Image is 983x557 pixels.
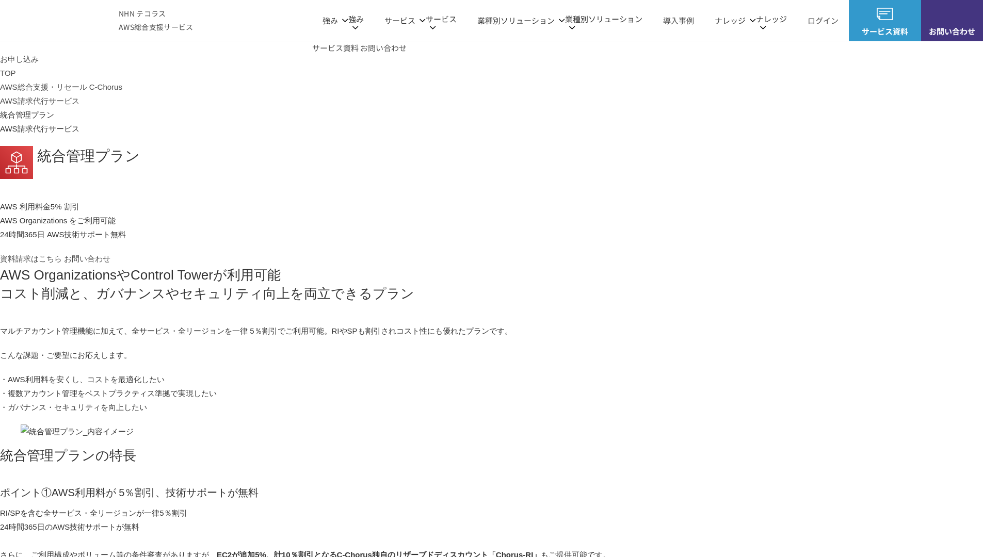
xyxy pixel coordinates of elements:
img: AWS総合支援サービス C-Chorus サービス資料 [877,8,893,20]
span: 複数アカウント管理をベストプラクティス準拠で実現したい [8,389,217,398]
a: AWS総合支援サービス C-ChorusNHN テコラスAWS総合支援サービス [15,7,194,33]
span: サービス資料 [312,42,359,53]
a: ログイン [808,13,839,27]
span: サービス資料 [849,24,921,38]
a: お問い合わせ [64,252,110,266]
p: ナレッジ [756,12,787,29]
img: AWS総合支援サービス C-Chorus [15,8,103,32]
span: お問い合わせ [360,42,407,53]
p: 強み [323,13,348,27]
p: サービス [426,12,457,29]
span: 5 [51,202,55,211]
a: サービス資料 [312,41,359,55]
a: お問い合わせ [360,41,407,55]
img: 統合管理プラン_内容イメージ [21,424,134,438]
span: お問い合わせ [921,24,983,38]
a: 導入事例 [663,13,694,27]
img: お問い合わせ [944,8,960,20]
p: 業種別ソリューション [477,13,565,27]
p: 業種別ソリューション [565,12,642,29]
p: ナレッジ [715,13,756,27]
em: 統合管理プラン [37,148,140,164]
span: AWS利用料を安くし、コストを最適化したい [8,375,165,384]
p: 強み [348,12,364,29]
span: NHN テコラス AWS総合支援サービス [119,7,194,33]
span: ガバナンス・セキュリティを向上したい [8,403,147,412]
p: サービス [384,13,426,27]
